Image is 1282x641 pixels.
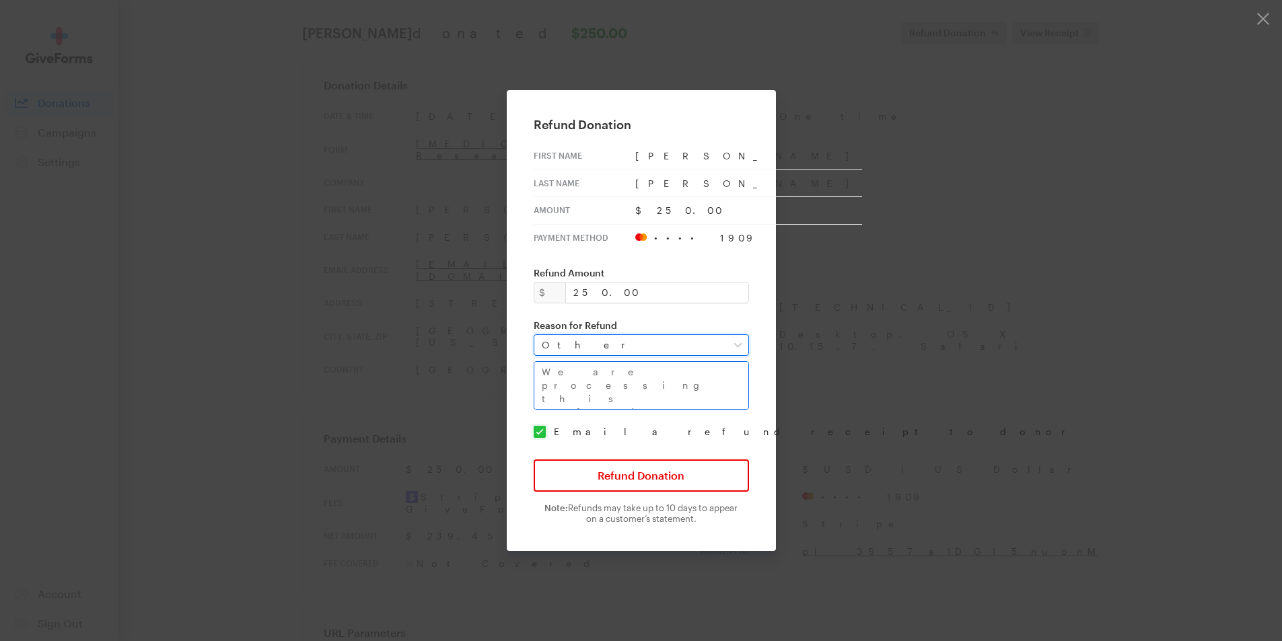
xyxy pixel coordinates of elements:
[534,224,635,251] th: Payment Method
[544,502,568,513] em: Note:
[635,224,862,251] td: •••• 1909
[534,117,749,132] h2: Refund Donation
[534,267,749,279] label: Refund Amount
[635,197,862,225] td: $250.00
[476,451,807,614] td: Your generous, tax-deductible gift to [MEDICAL_DATA] Research will go to work to help fund promis...
[534,197,635,225] th: Amount
[524,22,759,61] img: BrightFocus Foundation | Alzheimer's Disease Research
[635,169,862,197] td: [PERSON_NAME]
[534,459,749,492] button: Refund Donation
[534,282,566,303] div: $
[635,143,862,169] td: [PERSON_NAME]
[439,108,843,151] td: Thank You!
[534,502,749,524] div: Refunds may take up to 10 days to appear on a customer’s statement.
[534,143,635,169] th: First Name
[534,319,749,332] label: Reason for Refund
[534,169,635,197] th: Last Name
